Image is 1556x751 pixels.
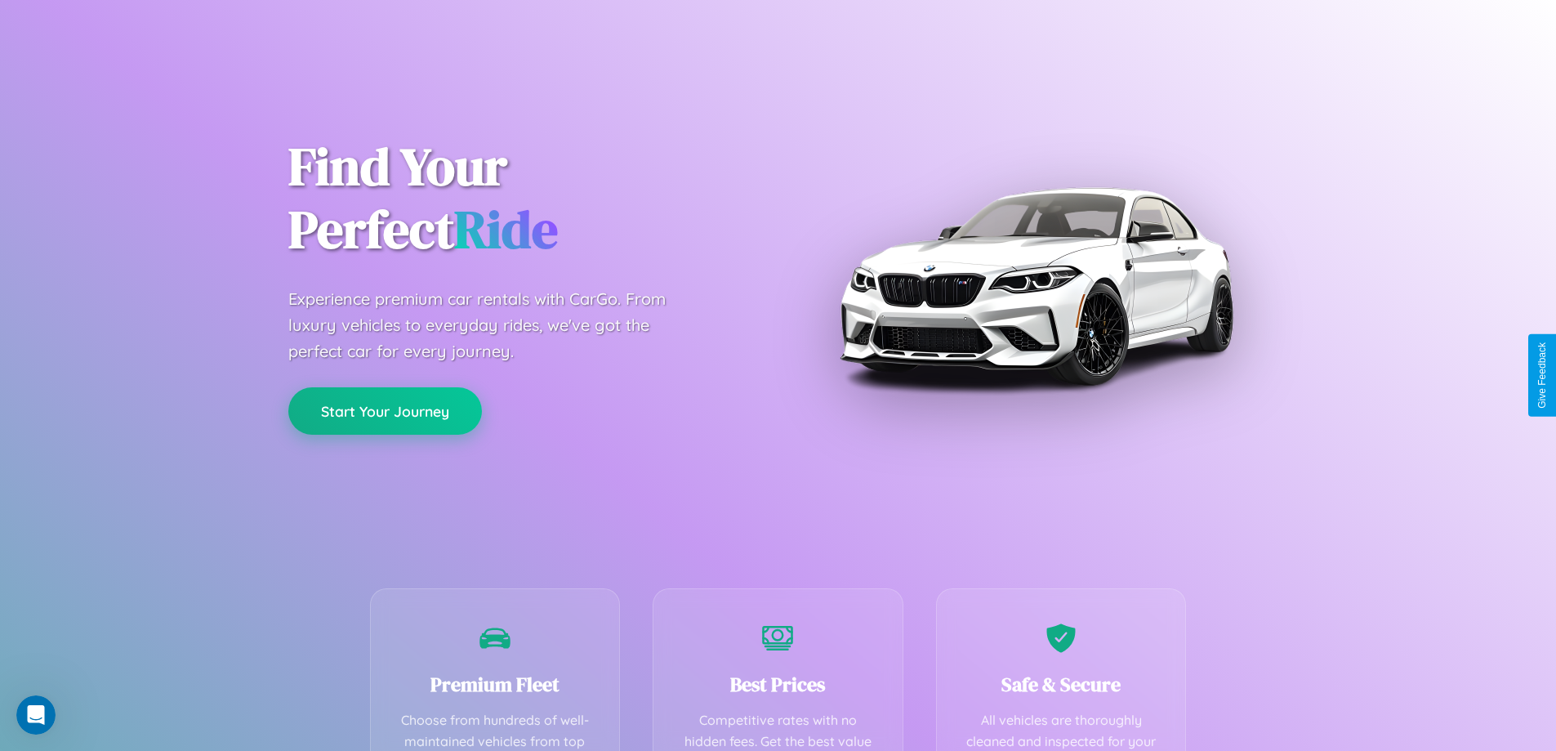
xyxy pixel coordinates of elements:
span: Ride [454,194,558,265]
img: Premium BMW car rental vehicle [832,82,1240,490]
h3: Premium Fleet [395,671,595,698]
h3: Safe & Secure [961,671,1161,698]
div: Give Feedback [1536,342,1548,409]
iframe: Intercom live chat [16,695,56,735]
h1: Find Your Perfect [288,136,754,262]
h3: Best Prices [678,671,878,698]
button: Start Your Journey [288,387,482,435]
p: Experience premium car rentals with CarGo. From luxury vehicles to everyday rides, we've got the ... [288,286,697,364]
